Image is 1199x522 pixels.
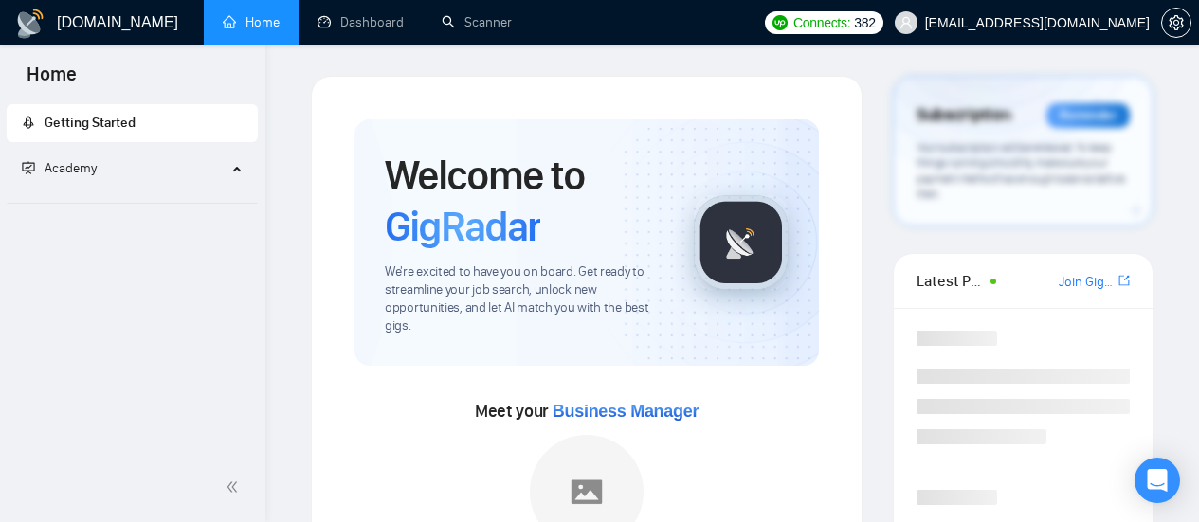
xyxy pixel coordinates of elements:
[1135,458,1180,503] div: Open Intercom Messenger
[694,195,789,290] img: gigradar-logo.png
[15,9,45,39] img: logo
[917,99,1010,132] span: Subscription
[11,61,92,100] span: Home
[385,263,663,335] span: We're excited to have you on board. Get ready to streamline your job search, unlock new opportuni...
[917,269,985,293] span: Latest Posts from the GigRadar Community
[223,14,280,30] a: homeHome
[793,12,850,33] span: Connects:
[385,150,663,252] h1: Welcome to
[7,104,258,142] li: Getting Started
[22,116,35,129] span: rocket
[917,140,1125,202] span: Your subscription will be renewed. To keep things running smoothly, make sure your payment method...
[1161,8,1191,38] button: setting
[226,477,245,496] span: double-left
[45,115,136,131] span: Getting Started
[442,14,512,30] a: searchScanner
[45,160,97,176] span: Academy
[385,201,540,252] span: GigRadar
[854,12,875,33] span: 382
[475,401,699,422] span: Meet your
[22,160,97,176] span: Academy
[1059,272,1115,293] a: Join GigRadar Slack Community
[1118,273,1130,288] span: export
[22,161,35,174] span: fund-projection-screen
[899,16,913,29] span: user
[1162,15,1190,30] span: setting
[772,15,788,30] img: upwork-logo.png
[7,195,258,207] li: Academy Homepage
[553,402,699,421] span: Business Manager
[1161,15,1191,30] a: setting
[1118,272,1130,290] a: export
[318,14,404,30] a: dashboardDashboard
[1046,103,1130,128] div: Reminder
